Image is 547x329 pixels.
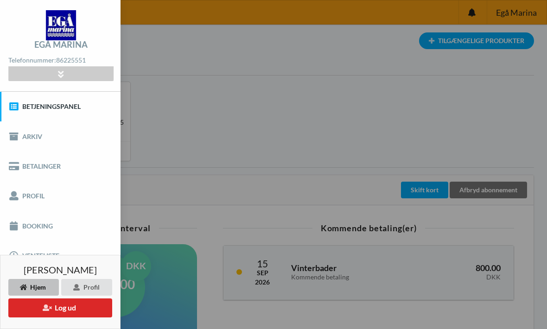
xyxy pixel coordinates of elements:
[8,298,112,317] button: Log ud
[8,279,59,296] div: Hjem
[8,54,113,67] div: Telefonnummer:
[46,10,76,40] img: logo
[24,265,97,274] span: [PERSON_NAME]
[34,40,88,49] div: Egå Marina
[61,279,112,296] div: Profil
[56,56,86,64] strong: 86225551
